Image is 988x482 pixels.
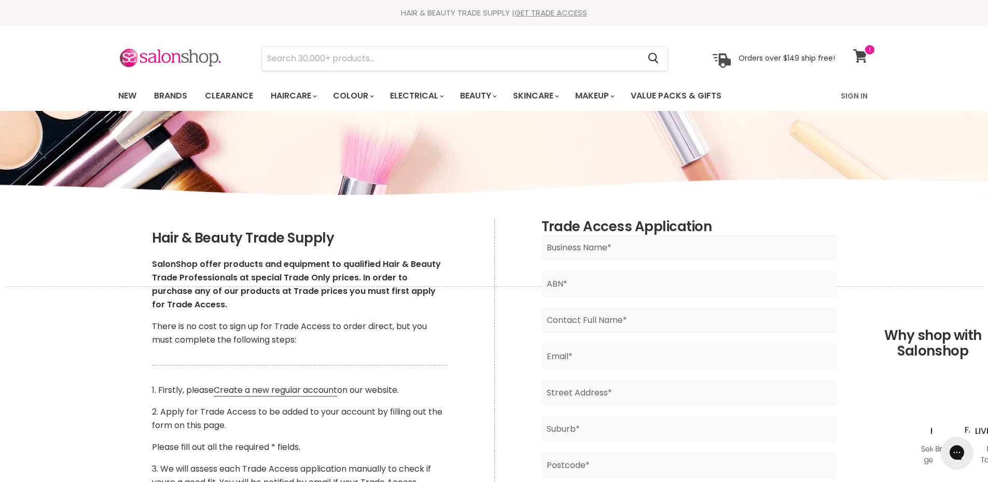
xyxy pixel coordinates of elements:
a: Colour [325,85,380,107]
p: Please fill out all the required * fields. [152,441,448,454]
a: Haircare [263,85,323,107]
a: New [110,85,144,107]
ul: Main menu [110,81,782,111]
p: 1. Firstly, please on our website. [152,384,448,397]
a: Skincare [505,85,565,107]
p: SalonShop offer products and equipment to qualified Hair & Beauty Trade Professionals at special ... [152,258,448,311]
a: Value Packs & Gifts [623,85,729,107]
p: Orders over $149 ship free! [739,53,835,63]
h2: Hair & Beauty Trade Supply [152,231,448,246]
a: Electrical [382,85,450,107]
form: Product [261,46,668,71]
a: GET TRADE ACCESS [514,7,587,18]
h2: Trade Access Application [541,219,837,235]
a: Create a new regular account [214,384,337,396]
div: HAIR & BEAUTY TRADE SUPPLY | [105,8,883,18]
a: Brands [146,85,195,107]
nav: Main [105,81,883,111]
p: There is no cost to sign up for Trade Access to order direct, but you must complete the following... [152,320,448,347]
p: 2. Apply for Trade Access to be added to your account by filling out the form on this page. [152,405,448,432]
iframe: Gorgias live chat messenger [936,433,978,472]
a: Clearance [197,85,261,107]
h2: Why shop with Salonshop [5,286,983,375]
a: Sign In [834,85,874,107]
button: Search [640,47,667,70]
a: Makeup [567,85,621,107]
a: Beauty [452,85,503,107]
input: Search [262,47,640,70]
